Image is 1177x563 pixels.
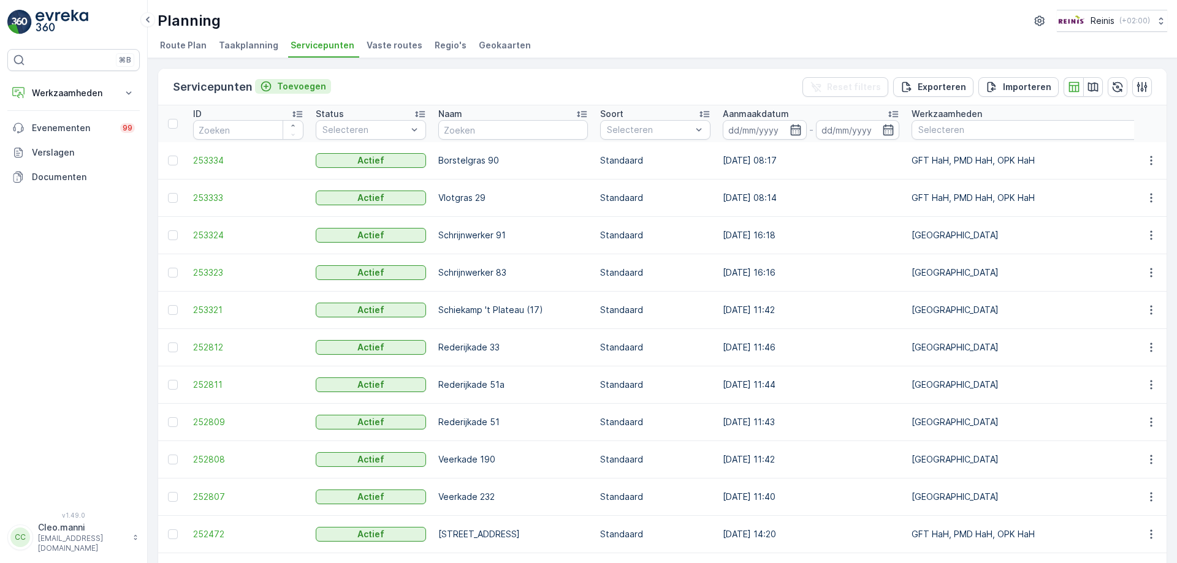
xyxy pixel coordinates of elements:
[802,77,888,97] button: Reset filters
[357,528,384,540] p: Actief
[594,217,717,254] td: Standaard
[717,329,905,366] td: [DATE] 11:46
[36,10,88,34] img: logo_light-DOdMpM7g.png
[594,179,717,217] td: Standaard
[193,528,303,540] span: 252472
[1091,15,1114,27] p: Reinis
[432,292,594,329] td: Schiekamp 't Plateau (17)
[173,78,253,96] p: Servicepunten
[367,39,422,51] span: Vaste routes
[316,228,426,243] button: Actief
[119,55,131,65] p: ⌘B
[158,11,221,31] p: Planning
[193,192,303,204] a: 253333
[193,491,303,503] span: 252807
[594,329,717,366] td: Standaard
[1057,14,1086,28] img: Reinis-Logo-Vrijstaand_Tekengebied-1-copy2_aBO4n7j.png
[7,521,140,553] button: CCCleo.manni[EMAIL_ADDRESS][DOMAIN_NAME]
[893,77,973,97] button: Exporteren
[193,266,303,279] a: 253323
[291,39,354,51] span: Servicepunten
[607,124,691,136] p: Selecteren
[168,193,178,203] div: Toggle Row Selected
[193,416,303,428] span: 252809
[38,534,126,553] p: [EMAIL_ADDRESS][DOMAIN_NAME]
[316,489,426,504] button: Actief
[193,304,303,316] a: 253321
[432,217,594,254] td: Schrijnwerker 91
[168,342,178,352] div: Toggle Row Selected
[193,341,303,353] a: 252812
[438,120,588,140] input: Zoeken
[594,142,717,179] td: Standaard
[316,527,426,542] button: Actief
[432,329,594,366] td: Rederijkade 33
[717,404,905,441] td: [DATE] 11:43
[357,229,384,241] p: Actief
[594,292,717,329] td: Standaard
[357,154,384,167] p: Actief
[316,108,344,120] p: Status
[717,217,905,254] td: [DATE] 16:18
[316,303,426,317] button: Actief
[357,266,384,279] p: Actief
[717,366,905,404] td: [DATE] 11:44
[717,516,905,553] td: [DATE] 14:20
[7,165,140,189] a: Documenten
[357,192,384,204] p: Actief
[594,478,717,516] td: Standaard
[255,79,331,94] button: Toevoegen
[168,305,178,315] div: Toggle Row Selected
[432,366,594,404] td: Rederijkade 51a
[723,108,789,120] p: Aanmaakdatum
[432,404,594,441] td: Rederijkade 51
[316,340,426,355] button: Actief
[32,122,113,134] p: Evenementen
[193,108,202,120] p: ID
[432,142,594,179] td: Borstelgras 90
[717,254,905,292] td: [DATE] 16:16
[168,492,178,502] div: Toggle Row Selected
[193,229,303,241] a: 253324
[168,268,178,278] div: Toggle Row Selected
[432,254,594,292] td: Schrijnwerker 83
[432,478,594,516] td: Veerkade 232
[38,521,126,534] p: Cleo.manni
[168,230,178,240] div: Toggle Row Selected
[717,478,905,516] td: [DATE] 11:40
[717,441,905,478] td: [DATE] 11:42
[717,142,905,179] td: [DATE] 08:17
[357,341,384,353] p: Actief
[717,292,905,329] td: [DATE] 11:42
[193,120,303,140] input: Zoeken
[277,80,326,93] p: Toevoegen
[594,254,717,292] td: Standaard
[357,379,384,391] p: Actief
[7,140,140,165] a: Verslagen
[479,39,531,51] span: Geokaarten
[32,171,135,183] p: Documenten
[193,379,303,391] span: 252811
[316,452,426,467] button: Actief
[594,366,717,404] td: Standaard
[357,453,384,466] p: Actief
[827,81,881,93] p: Reset filters
[160,39,207,51] span: Route Plan
[219,39,278,51] span: Taakplanning
[912,108,982,120] p: Werkzaamheden
[723,120,807,140] input: dd/mm/yyyy
[594,441,717,478] td: Standaard
[357,491,384,503] p: Actief
[168,455,178,464] div: Toggle Row Selected
[32,87,115,99] p: Werkzaamheden
[316,153,426,168] button: Actief
[193,154,303,167] span: 253334
[7,10,32,34] img: logo
[1057,10,1167,32] button: Reinis(+02:00)
[918,81,966,93] p: Exporteren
